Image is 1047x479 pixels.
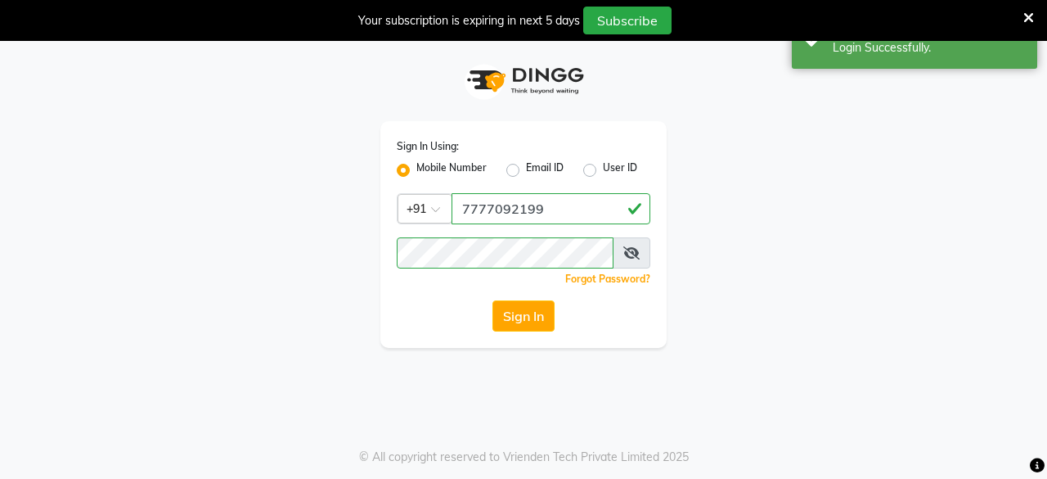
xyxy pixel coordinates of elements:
[358,12,580,29] div: Your subscription is expiring in next 5 days
[452,193,650,224] input: Username
[565,273,650,285] a: Forgot Password?
[833,39,1025,56] div: Login Successfully.
[583,7,672,34] button: Subscribe
[416,160,487,180] label: Mobile Number
[458,56,589,105] img: logo1.svg
[603,160,637,180] label: User ID
[492,301,555,332] button: Sign In
[397,139,459,154] label: Sign In Using:
[397,237,613,269] input: Username
[526,160,564,180] label: Email ID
